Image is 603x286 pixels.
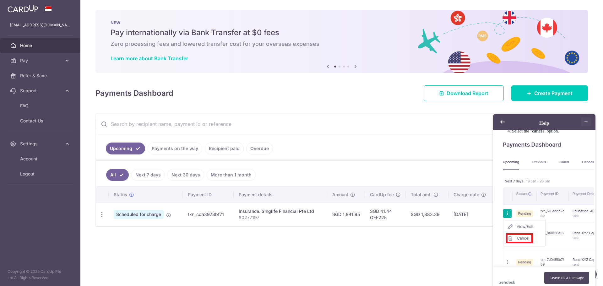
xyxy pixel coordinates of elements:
span: Status [114,192,127,198]
span: Amount [332,192,348,198]
img: Bank transfer banner [95,10,588,73]
input: Search by recipient name, payment id or reference [96,114,573,134]
img: mceclip4.png [14,32,537,197]
span: Pay [20,57,62,64]
h4: Payments Dashboard [95,88,173,99]
a: Download Report [424,85,504,101]
a: Create Payment [511,85,588,101]
span: Logout [20,171,62,177]
p: [EMAIL_ADDRESS][DOMAIN_NAME] [10,22,70,28]
a: Next 7 days [131,169,165,181]
a: All [106,169,129,181]
iframe: Find more information here [486,106,603,286]
p: 80277197 [239,214,323,221]
td: SGD 1,883.39 [406,203,448,226]
span: Help [14,4,27,10]
a: More than 1 month [207,169,256,181]
button: Leave us a message [59,165,104,177]
span: Support [20,88,62,94]
a: Recipient paid [205,143,244,154]
a: Upcoming [106,143,145,154]
span: FAQ [20,103,62,109]
a: Next 30 days [167,169,204,181]
td: [DATE] [448,203,495,226]
span: Account [20,156,62,162]
span: Contact Us [20,118,62,124]
span: Download Report [447,89,488,97]
h5: Pay internationally via Bank Transfer at $0 fees [111,28,573,38]
th: Payment ID [183,186,233,203]
span: CardUp fee [370,192,394,198]
h6: Zero processing fees and lowered transfer cost for your overseas expenses [111,40,573,48]
a: Overdue [246,143,273,154]
span: Settings [20,141,62,147]
p: NEW [111,20,573,25]
a: Payments on the way [148,143,202,154]
span: Create Payment [534,89,573,97]
td: SGD 41.44 OFF225 [365,203,406,226]
div: Insurance. Singlife Financial Pte Ltd [239,208,323,214]
th: Payment details [234,186,328,203]
a: Learn more about Bank Transfer [111,55,188,62]
span: Scheduled for charge [114,210,164,219]
span: Home [20,42,62,49]
span: Total amt. [411,192,432,198]
td: SGD 1,841.95 [327,203,365,226]
img: CardUp [8,5,38,13]
span: Charge date [454,192,479,198]
td: txn_cda3973bf71 [183,203,233,226]
span: Refer & Save [20,73,62,79]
